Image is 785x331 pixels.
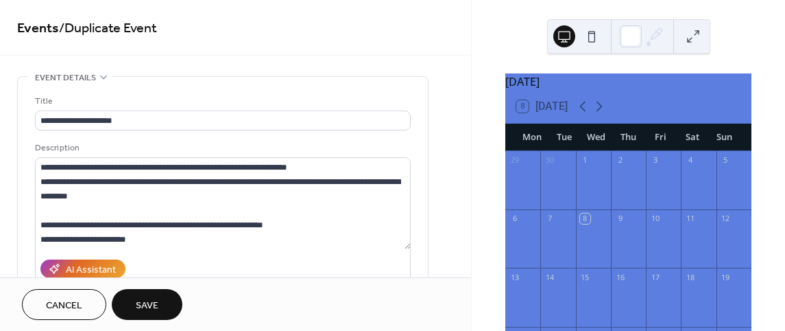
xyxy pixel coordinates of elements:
[40,260,125,278] button: AI Assistant
[644,124,677,151] div: Fri
[615,272,625,282] div: 16
[721,272,731,282] div: 19
[35,94,408,109] div: Title
[580,214,590,224] div: 8
[35,71,96,85] span: Event details
[685,214,695,224] div: 11
[708,124,740,151] div: Sun
[544,272,555,282] div: 14
[580,272,590,282] div: 15
[650,272,660,282] div: 17
[580,124,612,151] div: Wed
[685,155,695,165] div: 4
[685,272,695,282] div: 18
[22,289,106,320] button: Cancel
[505,73,751,90] div: [DATE]
[509,272,520,282] div: 13
[59,15,157,42] span: / Duplicate Event
[46,299,82,313] span: Cancel
[548,124,581,151] div: Tue
[544,155,555,165] div: 30
[509,155,520,165] div: 29
[650,214,660,224] div: 10
[112,289,182,320] button: Save
[509,214,520,224] div: 6
[580,155,590,165] div: 1
[615,214,625,224] div: 9
[516,124,548,151] div: Mon
[544,214,555,224] div: 7
[612,124,644,151] div: Thu
[721,155,731,165] div: 5
[615,155,625,165] div: 2
[677,124,709,151] div: Sat
[721,214,731,224] div: 12
[35,141,408,155] div: Description
[136,299,158,313] span: Save
[66,263,116,277] div: AI Assistant
[17,15,59,42] a: Events
[650,155,660,165] div: 3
